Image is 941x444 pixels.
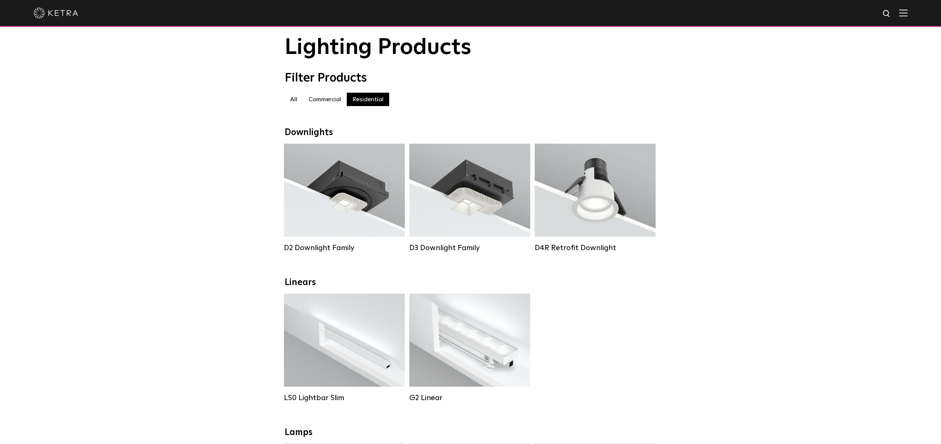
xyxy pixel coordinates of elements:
div: Linears [285,277,657,288]
span: Lighting Products [285,36,471,59]
a: D2 Downlight Family Lumen Output:1200Colors:White / Black / Gloss Black / Silver / Bronze / Silve... [284,144,405,252]
img: search icon [882,9,892,19]
div: D3 Downlight Family [409,243,530,252]
img: Hamburger%20Nav.svg [899,9,908,16]
label: Commercial [303,93,347,106]
label: Residential [347,93,389,106]
div: G2 Linear [409,393,530,402]
div: D2 Downlight Family [284,243,405,252]
div: Lamps [285,427,657,438]
img: ketra-logo-2019-white [33,7,78,19]
a: D3 Downlight Family Lumen Output:700 / 900 / 1100Colors:White / Black / Silver / Bronze / Paintab... [409,144,530,252]
div: Filter Products [285,71,657,85]
a: D4R Retrofit Downlight Lumen Output:800Colors:White / BlackBeam Angles:15° / 25° / 40° / 60°Watta... [535,144,656,252]
div: D4R Retrofit Downlight [535,243,656,252]
div: Downlights [285,127,657,138]
a: G2 Linear Lumen Output:400 / 700 / 1000Colors:WhiteBeam Angles:Flood / [GEOGRAPHIC_DATA] / Narrow... [409,294,530,402]
label: All [285,93,303,106]
div: LS0 Lightbar Slim [284,393,405,402]
a: LS0 Lightbar Slim Lumen Output:200 / 350Colors:White / BlackControl:X96 Controller [284,294,405,402]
